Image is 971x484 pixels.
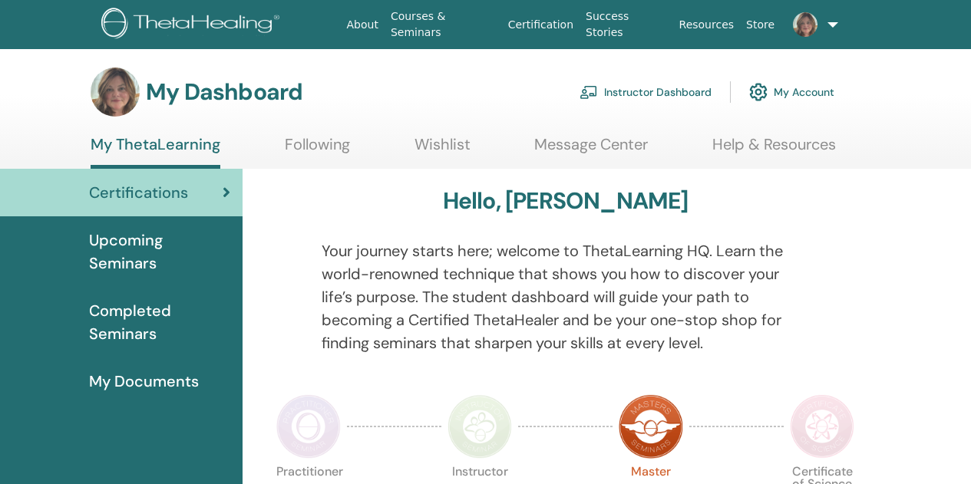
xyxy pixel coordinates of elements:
a: Help & Resources [712,135,836,165]
a: Following [285,135,350,165]
img: Certificate of Science [790,394,854,459]
img: Instructor [448,394,512,459]
p: Your journey starts here; welcome to ThetaLearning HQ. Learn the world-renowned technique that sh... [322,239,810,354]
a: Wishlist [414,135,471,165]
a: Instructor Dashboard [580,75,712,109]
a: Message Center [534,135,648,165]
img: default.jpg [91,67,140,117]
a: Resources [673,11,741,39]
span: Upcoming Seminars [89,229,230,275]
span: Certifications [89,181,188,204]
a: About [341,11,385,39]
a: My Account [749,75,834,109]
span: My Documents [89,370,199,393]
span: Completed Seminars [89,299,230,345]
img: chalkboard-teacher.svg [580,85,598,99]
a: Certification [502,11,580,39]
img: Practitioner [276,394,341,459]
img: default.jpg [793,12,817,37]
a: Store [740,11,781,39]
a: Courses & Seminars [385,2,502,47]
img: logo.png [101,8,285,42]
h3: Hello, [PERSON_NAME] [443,187,689,215]
h3: My Dashboard [146,78,302,106]
a: My ThetaLearning [91,135,220,169]
img: cog.svg [749,79,768,105]
img: Master [619,394,683,459]
a: Success Stories [580,2,672,47]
